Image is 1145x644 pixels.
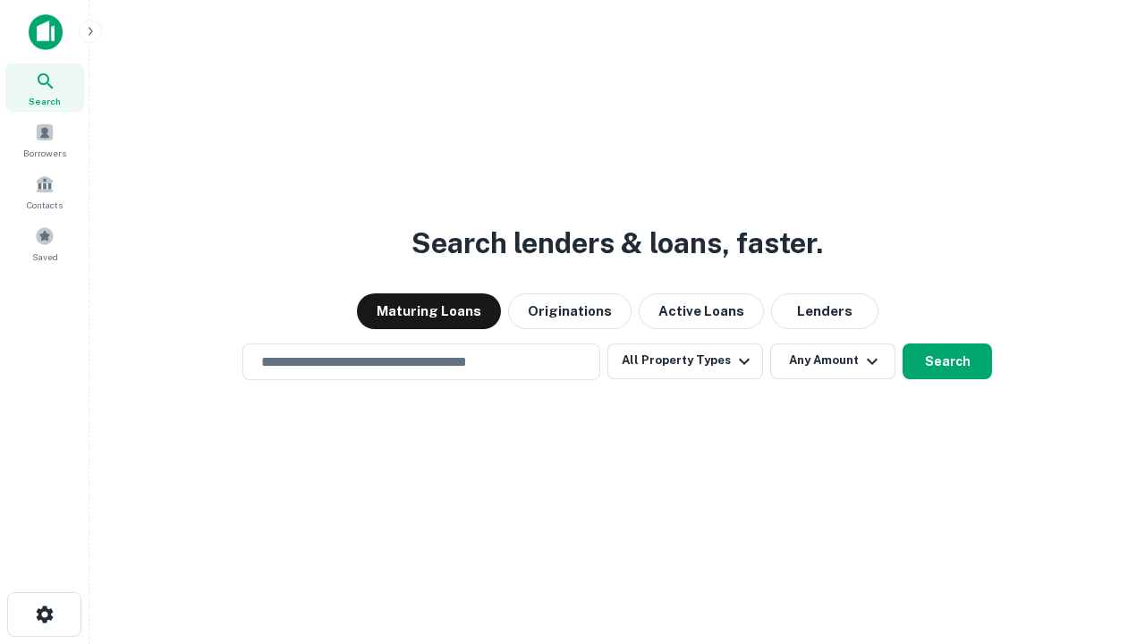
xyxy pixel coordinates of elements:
[357,293,501,329] button: Maturing Loans
[1056,501,1145,587] iframe: Chat Widget
[27,198,63,212] span: Contacts
[639,293,764,329] button: Active Loans
[411,222,823,265] h3: Search lenders & loans, faster.
[770,343,895,379] button: Any Amount
[32,250,58,264] span: Saved
[5,115,84,164] a: Borrowers
[508,293,632,329] button: Originations
[5,167,84,216] a: Contacts
[771,293,878,329] button: Lenders
[903,343,992,379] button: Search
[29,14,63,50] img: capitalize-icon.png
[23,146,66,160] span: Borrowers
[29,94,61,108] span: Search
[607,343,763,379] button: All Property Types
[5,219,84,267] a: Saved
[5,64,84,112] a: Search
